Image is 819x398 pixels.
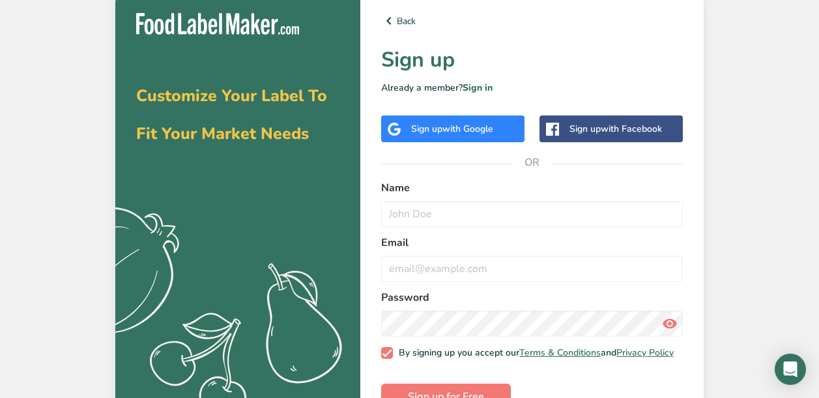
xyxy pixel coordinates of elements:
span: Customize Your Label To Fit Your Market Needs [136,85,327,145]
img: Food Label Maker [136,13,299,35]
span: with Facebook [601,123,662,135]
div: Sign up [411,122,493,136]
input: email@example.com [381,256,683,282]
label: Name [381,180,683,196]
span: OR [513,143,552,182]
span: By signing up you accept our and [393,347,674,359]
label: Email [381,235,683,251]
span: with Google [442,123,493,135]
a: Privacy Policy [616,346,674,359]
input: John Doe [381,201,683,227]
label: Password [381,290,683,305]
div: Sign up [569,122,662,136]
p: Already a member? [381,81,683,95]
a: Sign in [463,82,493,94]
h1: Sign up [381,44,683,76]
a: Back [381,13,683,29]
a: Terms & Conditions [519,346,601,359]
div: Open Intercom Messenger [775,354,806,385]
